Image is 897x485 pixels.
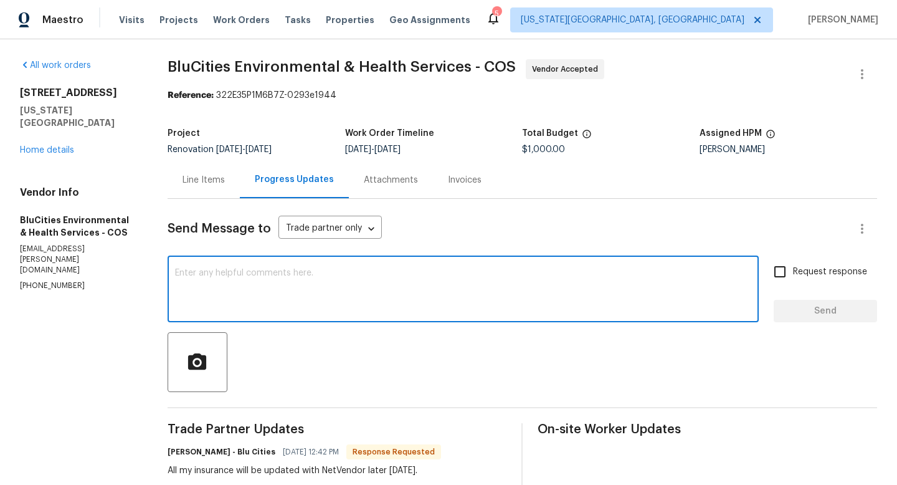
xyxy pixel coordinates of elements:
[374,145,401,154] span: [DATE]
[168,423,507,436] span: Trade Partner Updates
[168,446,275,458] h6: [PERSON_NAME] - Blu Cities
[20,281,138,291] p: [PHONE_NUMBER]
[20,146,74,155] a: Home details
[42,14,83,26] span: Maestro
[522,145,565,154] span: $1,000.00
[168,464,441,477] div: All my insurance will be updated with NetVendor later [DATE].
[20,186,138,199] h4: Vendor Info
[345,129,434,138] h5: Work Order Timeline
[168,145,272,154] span: Renovation
[216,145,272,154] span: -
[20,244,138,276] p: [EMAIL_ADDRESS][PERSON_NAME][DOMAIN_NAME]
[803,14,878,26] span: [PERSON_NAME]
[20,87,138,99] h2: [STREET_ADDRESS]
[389,14,470,26] span: Geo Assignments
[183,174,225,186] div: Line Items
[285,16,311,24] span: Tasks
[278,219,382,239] div: Trade partner only
[213,14,270,26] span: Work Orders
[345,145,371,154] span: [DATE]
[168,91,214,100] b: Reference:
[793,266,867,279] span: Request response
[532,63,603,75] span: Vendor Accepted
[522,129,578,138] h5: Total Budget
[766,129,776,145] span: The hpm assigned to this work order.
[168,223,271,235] span: Send Message to
[364,174,418,186] div: Attachments
[245,145,272,154] span: [DATE]
[20,214,138,239] h5: BluCities Environmental & Health Services - COS
[521,14,744,26] span: [US_STATE][GEOGRAPHIC_DATA], [GEOGRAPHIC_DATA]
[20,61,91,70] a: All work orders
[255,173,334,186] div: Progress Updates
[582,129,592,145] span: The total cost of line items that have been proposed by Opendoor. This sum includes line items th...
[345,145,401,154] span: -
[348,446,440,458] span: Response Requested
[159,14,198,26] span: Projects
[216,145,242,154] span: [DATE]
[283,446,339,458] span: [DATE] 12:42 PM
[168,59,516,74] span: BluCities Environmental & Health Services - COS
[20,104,138,129] h5: [US_STATE][GEOGRAPHIC_DATA]
[448,174,482,186] div: Invoices
[700,145,877,154] div: [PERSON_NAME]
[700,129,762,138] h5: Assigned HPM
[492,7,501,20] div: 5
[119,14,145,26] span: Visits
[168,89,877,102] div: 322E35P1M6B7Z-0293e1944
[538,423,877,436] span: On-site Worker Updates
[326,14,374,26] span: Properties
[168,129,200,138] h5: Project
